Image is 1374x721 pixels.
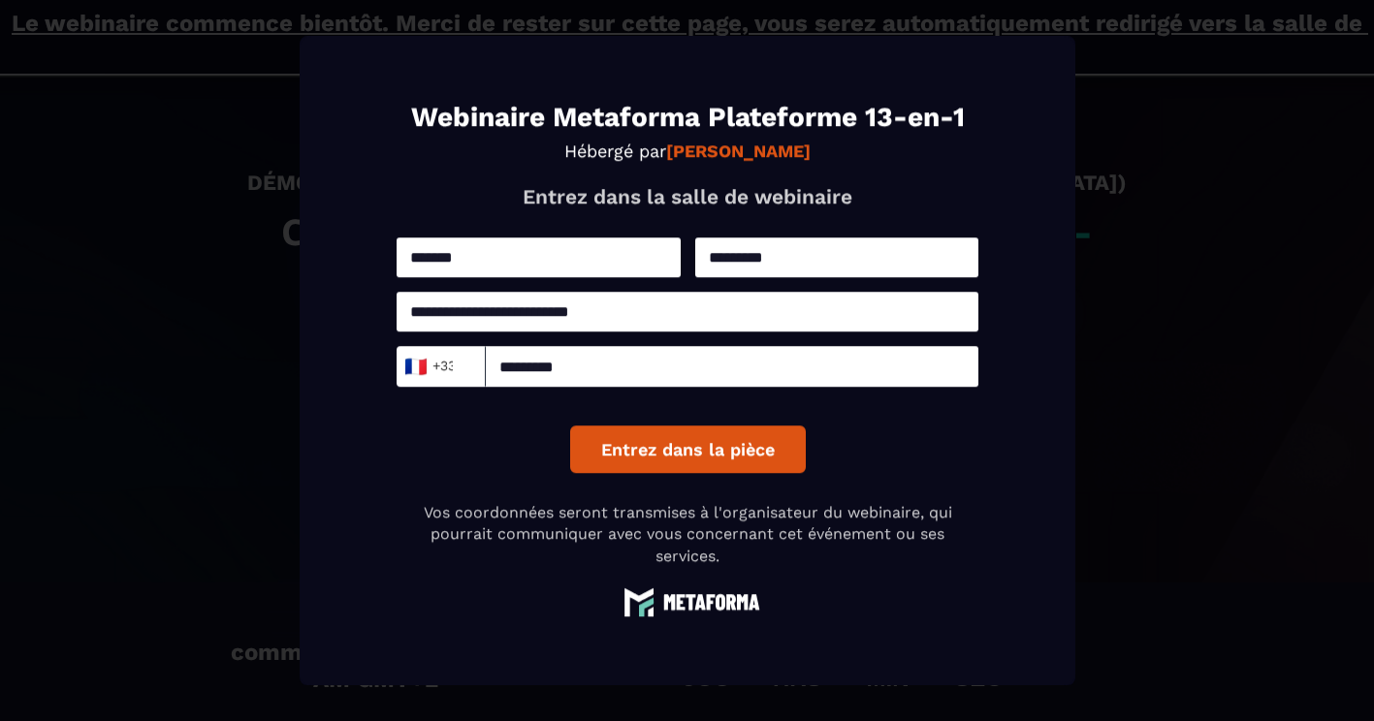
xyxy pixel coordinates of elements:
[397,104,978,131] h1: Webinaire Metaforma Plateforme 13-en-1
[397,346,486,387] div: Search for option
[397,502,978,567] p: Vos coordonnées seront transmises à l'organisateur du webinaire, qui pourrait communiquer avec vo...
[397,184,978,208] p: Entrez dans la salle de webinaire
[666,141,811,161] strong: [PERSON_NAME]
[454,352,468,381] input: Search for option
[615,586,760,616] img: logo
[569,425,805,473] button: Entrez dans la pièce
[397,141,978,161] p: Hébergé par
[402,353,427,380] span: 🇫🇷
[408,353,449,380] span: +33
